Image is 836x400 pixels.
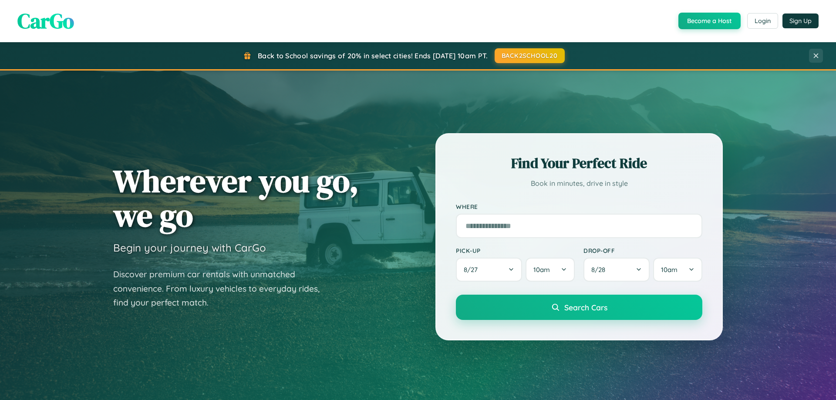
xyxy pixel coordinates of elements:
span: Back to School savings of 20% in select cities! Ends [DATE] 10am PT. [258,51,488,60]
button: 10am [526,258,575,282]
span: 10am [661,266,678,274]
span: 10am [533,266,550,274]
button: Login [747,13,778,29]
button: Become a Host [678,13,741,29]
h1: Wherever you go, we go [113,164,359,232]
button: 10am [653,258,702,282]
p: Discover premium car rentals with unmatched convenience. From luxury vehicles to everyday rides, ... [113,267,331,310]
label: Where [456,203,702,210]
label: Drop-off [583,247,702,254]
span: Search Cars [564,303,607,312]
button: Sign Up [782,13,819,28]
button: Search Cars [456,295,702,320]
span: 8 / 28 [591,266,610,274]
label: Pick-up [456,247,575,254]
button: 8/27 [456,258,522,282]
span: CarGo [17,7,74,35]
button: 8/28 [583,258,650,282]
h3: Begin your journey with CarGo [113,241,266,254]
h2: Find Your Perfect Ride [456,154,702,173]
button: BACK2SCHOOL20 [495,48,565,63]
p: Book in minutes, drive in style [456,177,702,190]
span: 8 / 27 [464,266,482,274]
